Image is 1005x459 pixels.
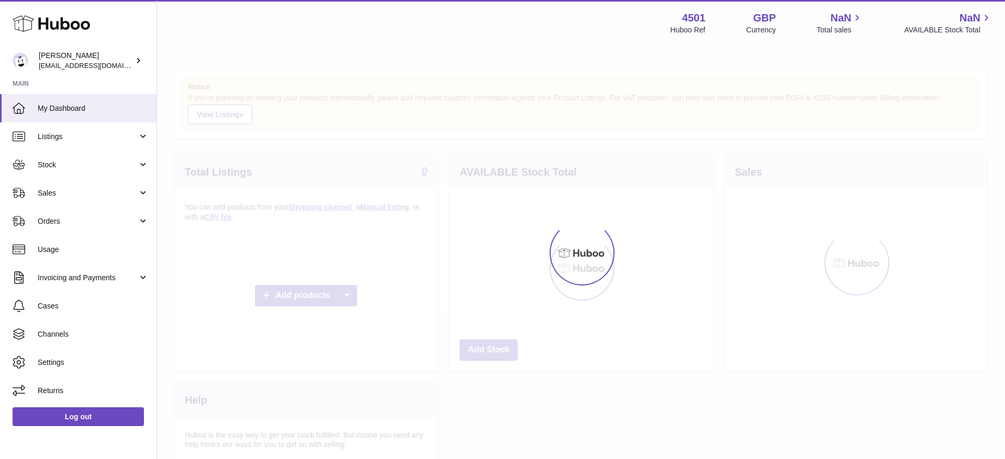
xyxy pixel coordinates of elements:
span: AVAILABLE Stock Total [904,25,992,35]
img: internalAdmin-4501@internal.huboo.com [13,53,28,68]
strong: 4501 [682,11,706,25]
span: NaN [830,11,851,25]
span: NaN [959,11,980,25]
span: Returns [38,386,149,396]
strong: GBP [753,11,776,25]
a: Log out [13,407,144,426]
span: Usage [38,245,149,255]
div: Currency [746,25,776,35]
span: Listings [38,132,138,142]
div: Huboo Ref [671,25,706,35]
div: [PERSON_NAME] [39,51,133,71]
span: [EMAIL_ADDRESS][DOMAIN_NAME] [39,61,154,70]
span: Channels [38,329,149,339]
a: NaN Total sales [817,11,863,35]
span: Sales [38,188,138,198]
span: Settings [38,358,149,368]
a: NaN AVAILABLE Stock Total [904,11,992,35]
span: Total sales [817,25,863,35]
span: Stock [38,160,138,170]
span: Cases [38,301,149,311]
span: Invoicing and Payments [38,273,138,283]
span: Orders [38,216,138,226]
span: My Dashboard [38,104,149,113]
